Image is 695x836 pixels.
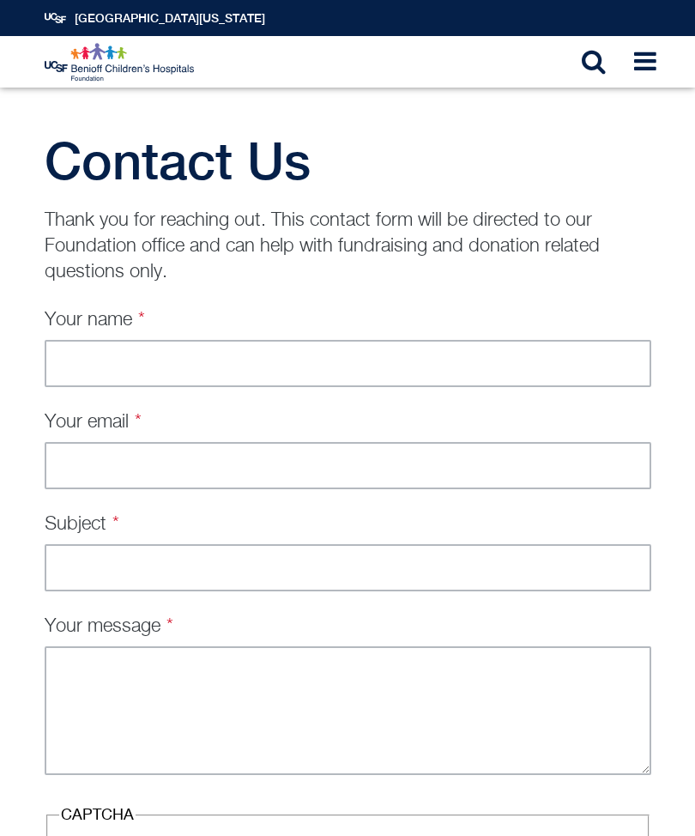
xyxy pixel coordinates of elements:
p: Thank you for reaching out. This contact form will be directed to our Foundation office and can h... [45,208,651,285]
span: Contact Us [45,130,311,191]
label: Your message [45,617,174,636]
img: Logo for UCSF Benioff Children's Hospitals Foundation [45,43,196,82]
label: Your name [45,311,146,330]
legend: CAPTCHA [59,806,136,825]
label: Your email [45,413,142,432]
label: Subject [45,515,120,534]
a: [GEOGRAPHIC_DATA][US_STATE] [75,11,265,25]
